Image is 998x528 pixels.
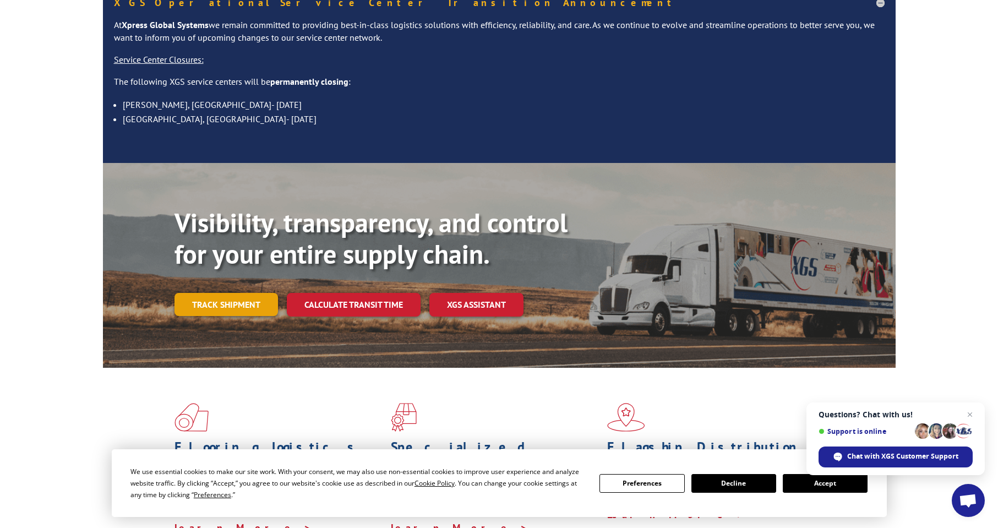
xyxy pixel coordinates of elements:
[194,490,231,499] span: Preferences
[819,447,973,467] span: Chat with XGS Customer Support
[429,293,523,317] a: XGS ASSISTANT
[607,403,645,432] img: xgs-icon-flagship-distribution-model-red
[819,427,911,436] span: Support is online
[847,451,958,461] span: Chat with XGS Customer Support
[174,205,568,271] b: Visibility, transparency, and control for your entire supply chain.
[174,403,209,432] img: xgs-icon-total-supply-chain-intelligence-red
[607,440,815,472] h1: Flagship Distribution Model
[114,54,204,65] u: Service Center Closures:
[122,19,209,30] strong: Xpress Global Systems
[819,410,973,419] span: Questions? Chat with us!
[691,474,776,493] button: Decline
[130,466,586,500] div: We use essential cookies to make our site work. With your consent, we may also use non-essential ...
[114,19,885,54] p: At we remain committed to providing best-in-class logistics solutions with efficiency, reliabilit...
[114,75,885,97] p: The following XGS service centers will be :
[174,440,383,472] h1: Flooring Logistics Solutions
[952,484,985,517] a: Open chat
[123,112,885,126] li: [GEOGRAPHIC_DATA], [GEOGRAPHIC_DATA]- [DATE]
[174,293,278,316] a: Track shipment
[391,440,599,472] h1: Specialized Freight Experts
[783,474,868,493] button: Accept
[287,293,421,317] a: Calculate transit time
[599,474,684,493] button: Preferences
[415,478,455,488] span: Cookie Policy
[112,449,887,517] div: Cookie Consent Prompt
[270,76,348,87] strong: permanently closing
[123,97,885,112] li: [PERSON_NAME], [GEOGRAPHIC_DATA]- [DATE]
[391,403,417,432] img: xgs-icon-focused-on-flooring-red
